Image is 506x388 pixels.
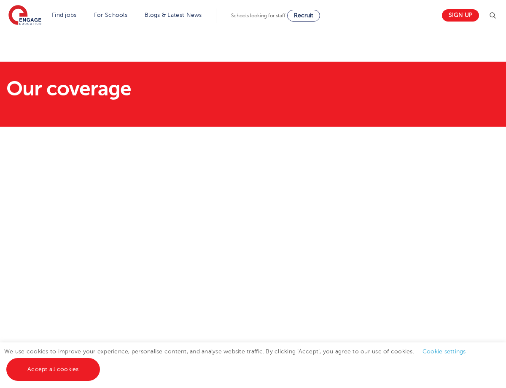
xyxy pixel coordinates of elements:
h1: Our coverage [6,79,331,99]
a: Find jobs [52,12,77,18]
a: Recruit [287,10,320,22]
span: Schools looking for staff [231,13,285,19]
span: Recruit [294,12,313,19]
a: Sign up [442,9,479,22]
a: For Schools [94,12,127,18]
span: We use cookies to improve your experience, personalise content, and analyse website traffic. By c... [4,348,474,372]
img: Engage Education [8,5,41,26]
a: Accept all cookies [6,358,100,381]
a: Cookie settings [423,348,466,355]
a: Blogs & Latest News [145,12,202,18]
